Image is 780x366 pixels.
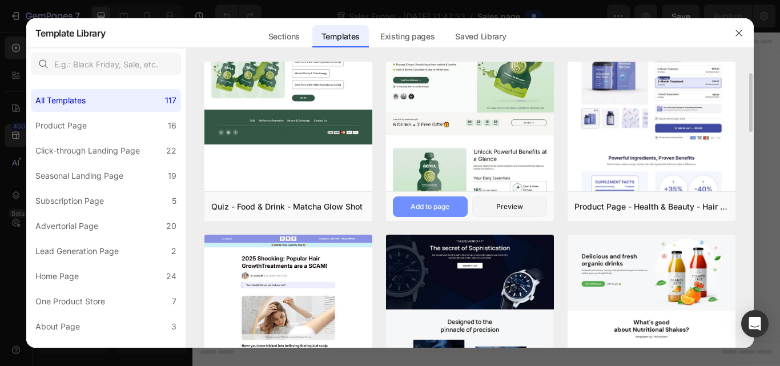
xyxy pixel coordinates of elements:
[35,144,140,158] div: Click-through Landing Page
[35,94,86,107] div: All Templates
[165,94,176,107] div: 117
[266,284,420,293] div: Start with Generating from URL or image
[31,53,181,75] input: E.g.: Black Friday, Sale, etc.
[35,119,87,132] div: Product Page
[211,200,363,214] div: Quiz - Food & Drink - Matcha Glow Shot
[35,169,123,183] div: Seasonal Landing Page
[446,25,515,48] div: Saved Library
[35,18,106,48] h2: Template Library
[204,5,372,144] img: quiz-1.png
[171,320,176,333] div: 3
[259,25,309,48] div: Sections
[35,219,98,233] div: Advertorial Page
[166,219,176,233] div: 20
[166,270,176,283] div: 24
[574,200,729,214] div: Product Page - Health & Beauty - Hair Supplement
[172,295,176,308] div: 7
[171,244,176,258] div: 2
[411,202,449,212] div: Add to page
[741,310,769,337] div: Open Intercom Messenger
[35,244,119,258] div: Lead Generation Page
[226,220,356,243] button: Use existing page designs
[256,198,429,211] div: Start building with Sections/Elements or
[35,270,79,283] div: Home Page
[363,220,460,243] button: Explore templates
[393,196,468,217] button: Add to page
[35,345,77,359] div: FAQs Page
[371,25,444,48] div: Existing pages
[168,169,176,183] div: 19
[173,345,176,359] div: 1
[35,295,105,308] div: One Product Store
[166,144,176,158] div: 22
[35,320,80,333] div: About Page
[312,25,369,48] div: Templates
[496,202,523,212] div: Preview
[472,196,547,217] button: Preview
[168,119,176,132] div: 16
[172,194,176,208] div: 5
[35,194,104,208] div: Subscription Page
